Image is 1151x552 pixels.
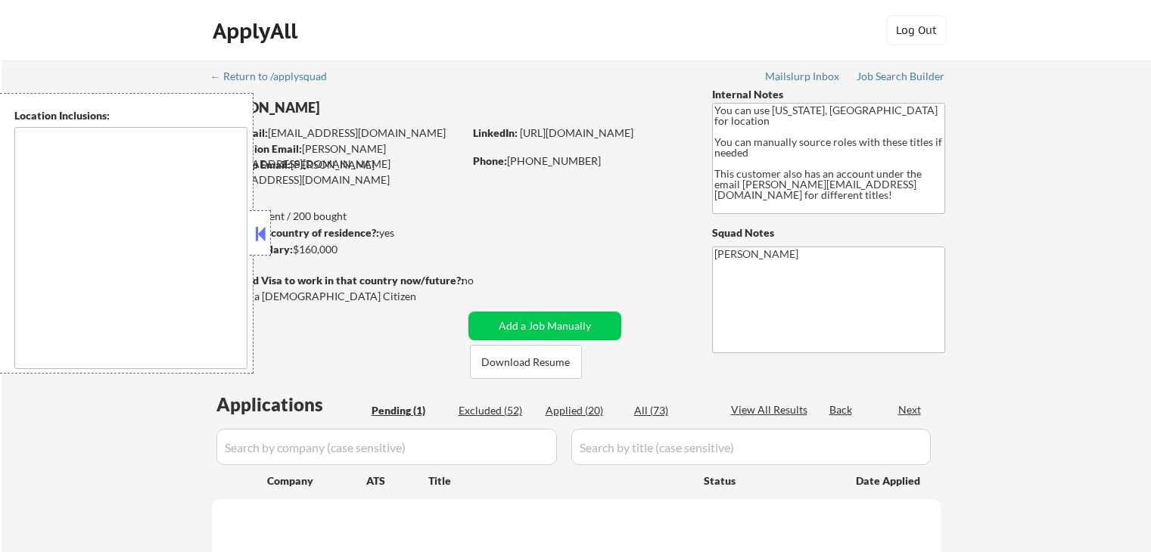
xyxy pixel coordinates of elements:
div: Applied (20) [546,403,621,418]
div: yes [211,225,459,240]
strong: Phone: [473,154,507,167]
div: [PERSON_NAME][EMAIL_ADDRESS][DOMAIN_NAME] [213,141,463,171]
div: Back [829,402,854,417]
div: Job Search Builder [857,71,945,82]
strong: LinkedIn: [473,126,518,139]
a: [URL][DOMAIN_NAME] [520,126,633,139]
input: Search by company (case sensitive) [216,429,557,465]
strong: Will need Visa to work in that country now/future?: [212,274,464,287]
button: Log Out [886,15,947,45]
div: Internal Notes [712,87,945,102]
div: Date Applied [856,473,922,488]
div: Next [898,402,922,417]
div: [PERSON_NAME][EMAIL_ADDRESS][DOMAIN_NAME] [212,157,463,187]
div: Location Inclusions: [14,108,247,123]
div: Status [704,467,834,494]
div: Squad Notes [712,225,945,240]
strong: Can work in country of residence?: [211,226,379,239]
div: [EMAIL_ADDRESS][DOMAIN_NAME] [213,126,463,141]
button: Download Resume [470,345,582,379]
div: [PERSON_NAME] [212,98,523,117]
div: [PHONE_NUMBER] [473,154,687,169]
div: 20 sent / 200 bought [211,209,463,224]
a: Mailslurp Inbox [765,70,841,85]
div: Pending (1) [372,403,447,418]
div: Excluded (52) [459,403,534,418]
button: Add a Job Manually [468,312,621,340]
div: View All Results [731,402,812,417]
div: no [462,273,505,288]
div: All (73) [634,403,710,418]
div: Mailslurp Inbox [765,71,841,82]
div: Title [428,473,689,488]
div: Applications [216,395,366,414]
div: $160,000 [211,242,463,257]
input: Search by title (case sensitive) [571,429,931,465]
div: ← Return to /applysquad [210,71,341,82]
div: Company [267,473,366,488]
div: Yes, I am a [DEMOGRAPHIC_DATA] Citizen [212,289,468,304]
div: ApplyAll [213,18,302,44]
div: ATS [366,473,428,488]
a: ← Return to /applysquad [210,70,341,85]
